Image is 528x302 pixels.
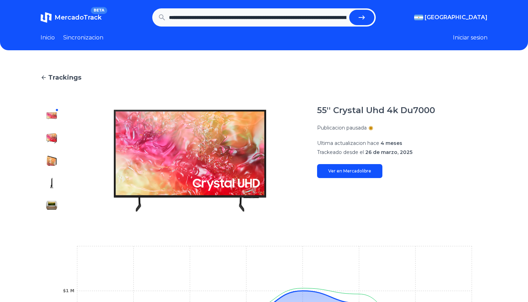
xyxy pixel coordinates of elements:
[46,200,57,211] img: 55'' Crystal Uhd 4k Du7000
[63,34,103,42] a: Sincronizacion
[77,105,303,216] img: 55'' Crystal Uhd 4k Du7000
[414,13,487,22] button: [GEOGRAPHIC_DATA]
[46,177,57,189] img: 55'' Crystal Uhd 4k Du7000
[41,34,55,42] a: Inicio
[425,13,487,22] span: [GEOGRAPHIC_DATA]
[317,140,379,146] span: Ultima actualizacion hace
[317,149,364,155] span: Trackeado desde el
[365,149,412,155] span: 26 de marzo, 2025
[317,164,382,178] a: Ver en Mercadolibre
[63,288,74,293] tspan: $1 M
[91,7,107,14] span: BETA
[414,15,423,20] img: Argentina
[41,73,487,82] a: Trackings
[46,133,57,144] img: 55'' Crystal Uhd 4k Du7000
[48,73,81,82] span: Trackings
[317,124,367,131] p: Publicacion pausada
[46,110,57,121] img: 55'' Crystal Uhd 4k Du7000
[54,14,102,21] span: MercadoTrack
[41,12,102,23] a: MercadoTrackBETA
[46,155,57,166] img: 55'' Crystal Uhd 4k Du7000
[317,105,435,116] h1: 55'' Crystal Uhd 4k Du7000
[41,12,52,23] img: MercadoTrack
[453,34,487,42] button: Iniciar sesion
[381,140,402,146] span: 4 meses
